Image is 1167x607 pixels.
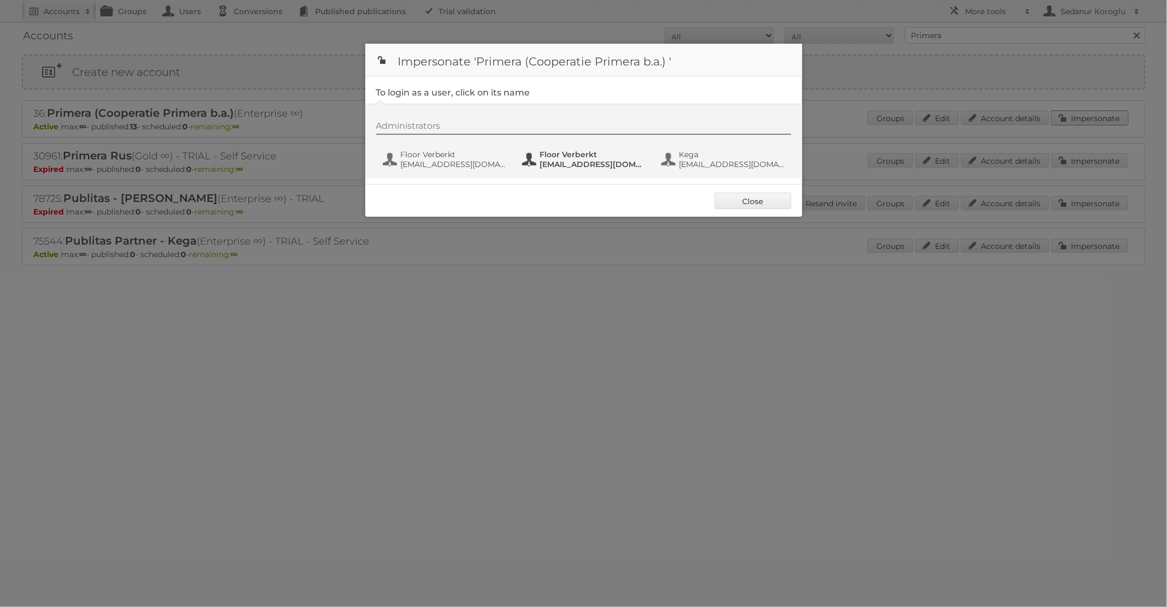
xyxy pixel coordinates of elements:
[382,148,510,170] button: Floor Verberkt [EMAIL_ADDRESS][DOMAIN_NAME]
[401,159,507,169] span: [EMAIL_ADDRESS][DOMAIN_NAME]
[376,87,530,98] legend: To login as a user, click on its name
[715,193,791,209] a: Close
[521,148,649,170] button: Floor Verberkt [EMAIL_ADDRESS][DOMAIN_NAME]
[401,150,507,159] span: Floor Verberkt
[365,44,802,76] h1: Impersonate 'Primera (Cooperatie Primera b.a.) '
[540,150,646,159] span: Floor Verberkt
[679,159,785,169] span: [EMAIL_ADDRESS][DOMAIN_NAME]
[679,150,785,159] span: Kega
[376,121,791,135] div: Administrators
[660,148,789,170] button: Kega [EMAIL_ADDRESS][DOMAIN_NAME]
[540,159,646,169] span: [EMAIL_ADDRESS][DOMAIN_NAME]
